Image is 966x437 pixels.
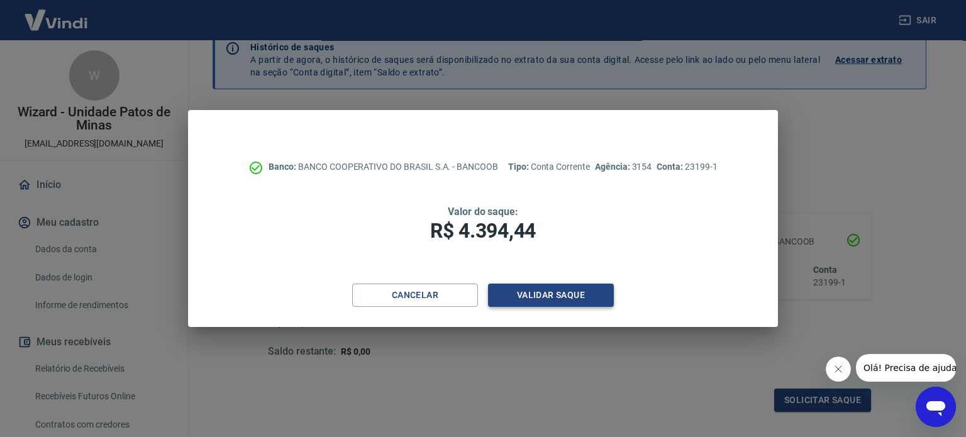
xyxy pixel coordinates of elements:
[657,162,685,172] span: Conta:
[352,284,478,307] button: Cancelar
[508,160,590,174] p: Conta Corrente
[856,354,956,382] iframe: Mensagem da empresa
[657,160,717,174] p: 23199-1
[916,387,956,427] iframe: Botão para abrir a janela de mensagens
[8,9,106,19] span: Olá! Precisa de ajuda?
[508,162,531,172] span: Tipo:
[448,206,518,218] span: Valor do saque:
[269,160,498,174] p: BANCO COOPERATIVO DO BRASIL S.A. - BANCOOB
[595,160,652,174] p: 3154
[488,284,614,307] button: Validar saque
[595,162,632,172] span: Agência:
[826,357,851,382] iframe: Fechar mensagem
[269,162,298,172] span: Banco:
[430,219,536,243] span: R$ 4.394,44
